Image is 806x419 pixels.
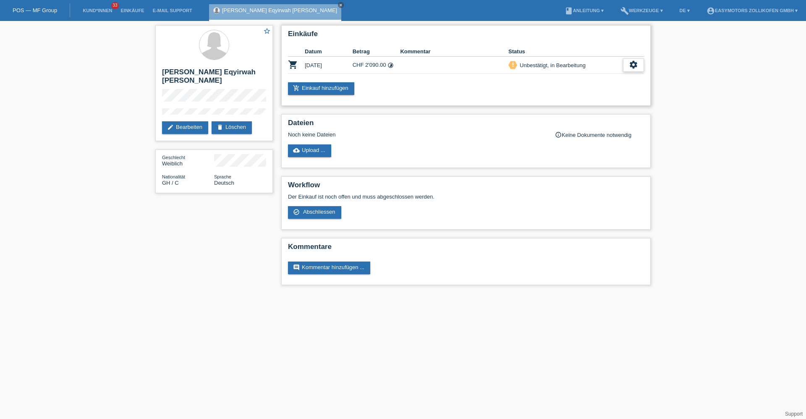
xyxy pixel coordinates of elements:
a: cloud_uploadUpload ... [288,144,331,157]
a: Kund*innen [79,8,116,13]
a: DE ▾ [675,8,694,13]
td: [DATE] [305,57,353,74]
a: check_circle_outline Abschliessen [288,206,341,219]
a: deleteLöschen [212,121,252,134]
a: add_shopping_cartEinkauf hinzufügen [288,82,354,95]
i: priority_high [510,62,516,68]
div: Unbestätigt, in Bearbeitung [517,61,586,70]
a: Support [785,411,803,417]
i: 24 Raten [387,62,394,68]
td: CHF 2'090.00 [353,57,400,74]
i: info_outline [555,131,562,138]
a: account_circleEasymotors Zollikofen GmbH ▾ [702,8,802,13]
i: check_circle_outline [293,209,300,215]
i: build [620,7,629,15]
h2: [PERSON_NAME] Eqyirwah [PERSON_NAME] [162,68,266,89]
span: 33 [111,2,119,9]
a: [PERSON_NAME] Eqyirwah [PERSON_NAME] [222,7,338,13]
a: editBearbeiten [162,121,208,134]
i: POSP00026023 [288,60,298,70]
span: Sprache [214,174,231,179]
th: Datum [305,47,353,57]
a: E-Mail Support [149,8,196,13]
a: close [338,2,344,8]
th: Kommentar [400,47,508,57]
i: cloud_upload [293,147,300,154]
i: close [339,3,343,7]
h2: Workflow [288,181,644,194]
a: commentKommentar hinzufügen ... [288,262,370,274]
th: Betrag [353,47,400,57]
span: Geschlecht [162,155,185,160]
th: Status [508,47,623,57]
div: Keine Dokumente notwendig [555,131,644,138]
a: star_border [263,27,271,36]
i: add_shopping_cart [293,85,300,92]
a: bookAnleitung ▾ [560,8,608,13]
h2: Kommentare [288,243,644,255]
h2: Dateien [288,119,644,131]
span: Nationalität [162,174,185,179]
i: book [565,7,573,15]
i: comment [293,264,300,271]
h2: Einkäufe [288,30,644,42]
i: account_circle [707,7,715,15]
i: star_border [263,27,271,35]
a: POS — MF Group [13,7,57,13]
span: Deutsch [214,180,234,186]
span: Ghana / C / 01.08.2004 [162,180,179,186]
i: delete [217,124,223,131]
span: Abschliessen [303,209,335,215]
i: settings [629,60,638,69]
a: buildWerkzeuge ▾ [616,8,667,13]
div: Weiblich [162,154,214,167]
div: Noch keine Dateien [288,131,544,138]
i: edit [167,124,174,131]
p: Der Einkauf ist noch offen und muss abgeschlossen werden. [288,194,644,200]
a: Einkäufe [116,8,148,13]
